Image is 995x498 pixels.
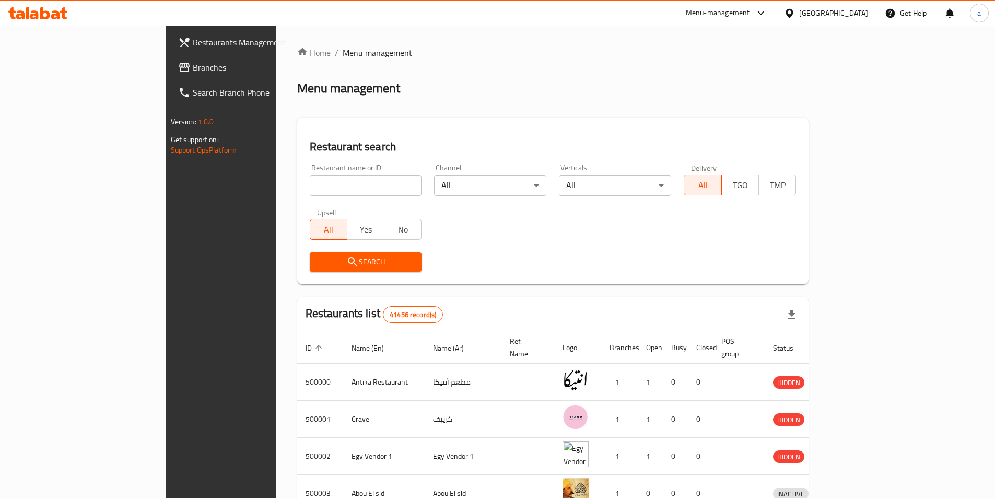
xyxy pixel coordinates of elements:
[171,115,196,129] span: Version:
[688,332,713,364] th: Closed
[638,401,663,438] td: 1
[297,80,400,97] h2: Menu management
[352,222,380,237] span: Yes
[663,401,688,438] td: 0
[314,222,343,237] span: All
[318,256,414,269] span: Search
[306,342,325,354] span: ID
[684,175,721,195] button: All
[433,342,477,354] span: Name (Ar)
[799,7,868,19] div: [GEOGRAPHIC_DATA]
[601,438,638,475] td: 1
[601,332,638,364] th: Branches
[721,335,752,360] span: POS group
[310,139,797,155] h2: Restaurant search
[383,310,442,320] span: 41456 record(s)
[171,133,219,146] span: Get support on:
[773,450,804,463] div: HIDDEN
[663,438,688,475] td: 0
[686,7,750,19] div: Menu-management
[663,364,688,401] td: 0
[343,401,425,438] td: Crave
[638,438,663,475] td: 1
[688,178,717,193] span: All
[773,413,804,426] div: HIDDEN
[601,364,638,401] td: 1
[297,47,809,59] nav: breadcrumb
[977,7,981,19] span: a
[352,342,397,354] span: Name (En)
[171,143,237,157] a: Support.OpsPlatform
[688,364,713,401] td: 0
[425,364,501,401] td: مطعم أنتيكا
[773,451,804,463] span: HIDDEN
[347,219,384,240] button: Yes
[310,219,347,240] button: All
[688,438,713,475] td: 0
[383,306,443,323] div: Total records count
[688,401,713,438] td: 0
[317,209,336,216] label: Upsell
[425,438,501,475] td: Egy Vendor 1
[773,342,807,354] span: Status
[306,306,443,323] h2: Restaurants list
[601,401,638,438] td: 1
[563,441,589,467] img: Egy Vendor 1
[170,30,332,55] a: Restaurants Management
[563,404,589,430] img: Crave
[170,80,332,105] a: Search Branch Phone
[554,332,601,364] th: Logo
[343,438,425,475] td: Egy Vendor 1
[193,86,323,99] span: Search Branch Phone
[193,36,323,49] span: Restaurants Management
[758,175,796,195] button: TMP
[343,47,412,59] span: Menu management
[559,175,671,196] div: All
[198,115,214,129] span: 1.0.0
[335,47,338,59] li: /
[343,364,425,401] td: Antika Restaurant
[721,175,759,195] button: TGO
[779,302,804,327] div: Export file
[691,164,717,171] label: Delivery
[763,178,792,193] span: TMP
[638,364,663,401] td: 1
[310,252,422,272] button: Search
[384,219,422,240] button: No
[510,335,542,360] span: Ref. Name
[563,367,589,393] img: Antika Restaurant
[773,376,804,389] div: HIDDEN
[389,222,417,237] span: No
[434,175,546,196] div: All
[193,61,323,74] span: Branches
[773,414,804,426] span: HIDDEN
[663,332,688,364] th: Busy
[170,55,332,80] a: Branches
[638,332,663,364] th: Open
[726,178,755,193] span: TGO
[773,377,804,389] span: HIDDEN
[310,175,422,196] input: Search for restaurant name or ID..
[425,401,501,438] td: كرييف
